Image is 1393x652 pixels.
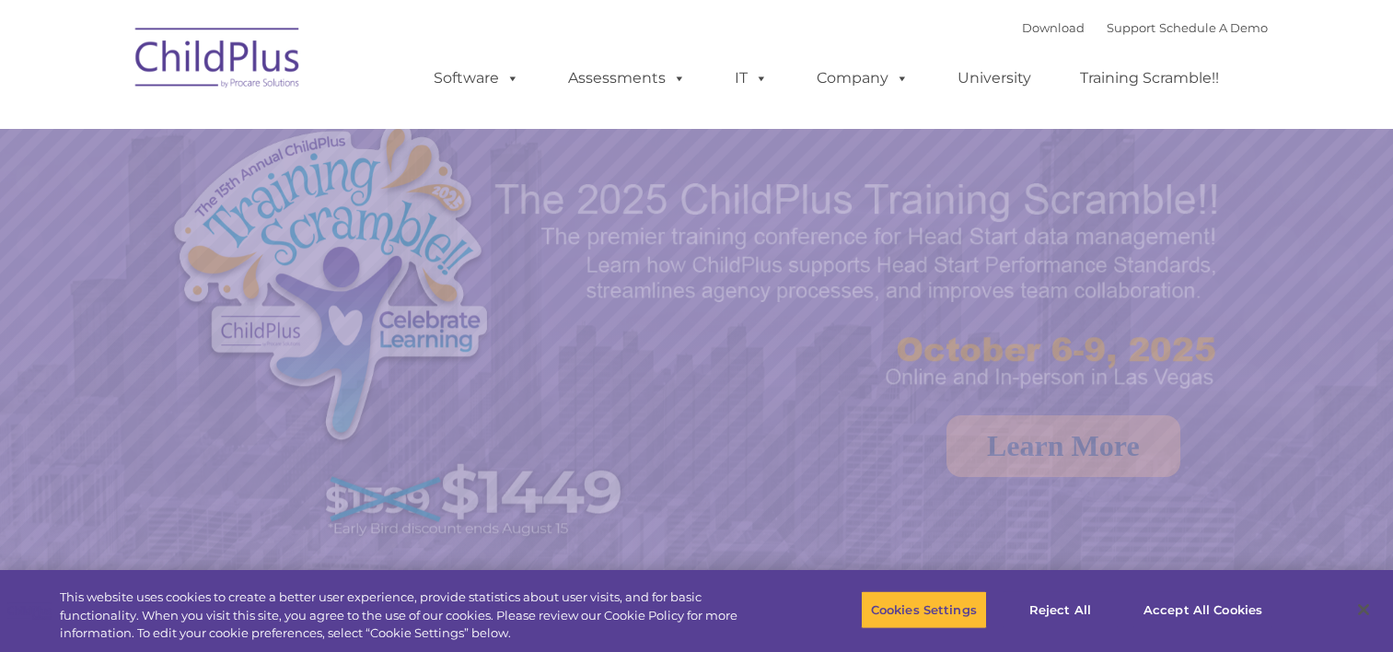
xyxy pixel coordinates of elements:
a: IT [716,60,786,97]
a: Software [415,60,538,97]
a: Training Scramble!! [1062,60,1237,97]
a: Learn More [946,415,1180,477]
a: Company [798,60,927,97]
font: | [1022,20,1268,35]
a: University [939,60,1050,97]
a: Assessments [550,60,704,97]
a: Support [1107,20,1155,35]
a: Schedule A Demo [1159,20,1268,35]
img: ChildPlus by Procare Solutions [126,15,310,107]
button: Cookies Settings [861,590,987,629]
button: Accept All Cookies [1133,590,1272,629]
button: Reject All [1003,590,1118,629]
a: Download [1022,20,1085,35]
div: This website uses cookies to create a better user experience, provide statistics about user visit... [60,588,766,643]
button: Close [1343,589,1384,630]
